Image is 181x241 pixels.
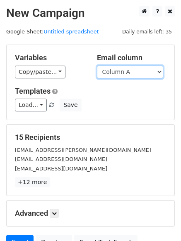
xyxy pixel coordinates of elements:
small: Google Sheet: [6,28,99,35]
small: [EMAIL_ADDRESS][PERSON_NAME][DOMAIN_NAME] [15,147,151,153]
a: Daily emails left: 35 [119,28,175,35]
a: Copy/paste... [15,66,65,78]
h5: 15 Recipients [15,133,166,142]
iframe: Chat Widget [140,201,181,241]
button: Save [60,99,81,111]
a: Load... [15,99,47,111]
span: Daily emails left: 35 [119,27,175,36]
h5: Variables [15,53,84,62]
h5: Email column [97,53,167,62]
a: Templates [15,87,51,95]
small: [EMAIL_ADDRESS][DOMAIN_NAME] [15,165,107,172]
h5: Advanced [15,209,166,218]
a: Untitled spreadsheet [43,28,99,35]
h2: New Campaign [6,6,175,20]
a: +12 more [15,177,50,187]
small: [EMAIL_ADDRESS][DOMAIN_NAME] [15,156,107,162]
